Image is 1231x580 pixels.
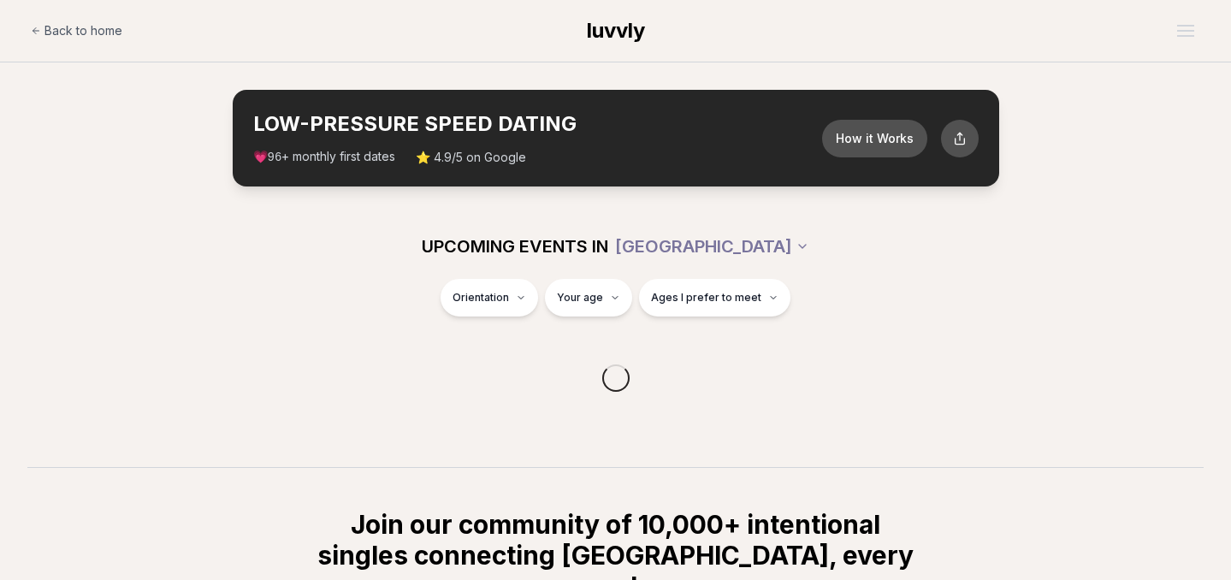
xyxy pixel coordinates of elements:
[416,149,526,166] span: ⭐ 4.9/5 on Google
[639,279,790,317] button: Ages I prefer to meet
[253,148,396,166] span: 💗 + monthly first dates
[615,228,809,265] button: [GEOGRAPHIC_DATA]
[453,291,509,305] span: Orientation
[441,279,538,317] button: Orientation
[253,110,822,138] h2: LOW-PRESSURE SPEED DATING
[268,151,282,164] span: 96
[557,291,603,305] span: Your age
[44,22,122,39] span: Back to home
[822,120,927,157] button: How it Works
[422,234,608,258] span: UPCOMING EVENTS IN
[587,18,645,43] span: luvvly
[545,279,632,317] button: Your age
[587,17,645,44] a: luvvly
[31,14,122,48] a: Back to home
[651,291,761,305] span: Ages I prefer to meet
[1170,18,1201,44] button: Open menu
